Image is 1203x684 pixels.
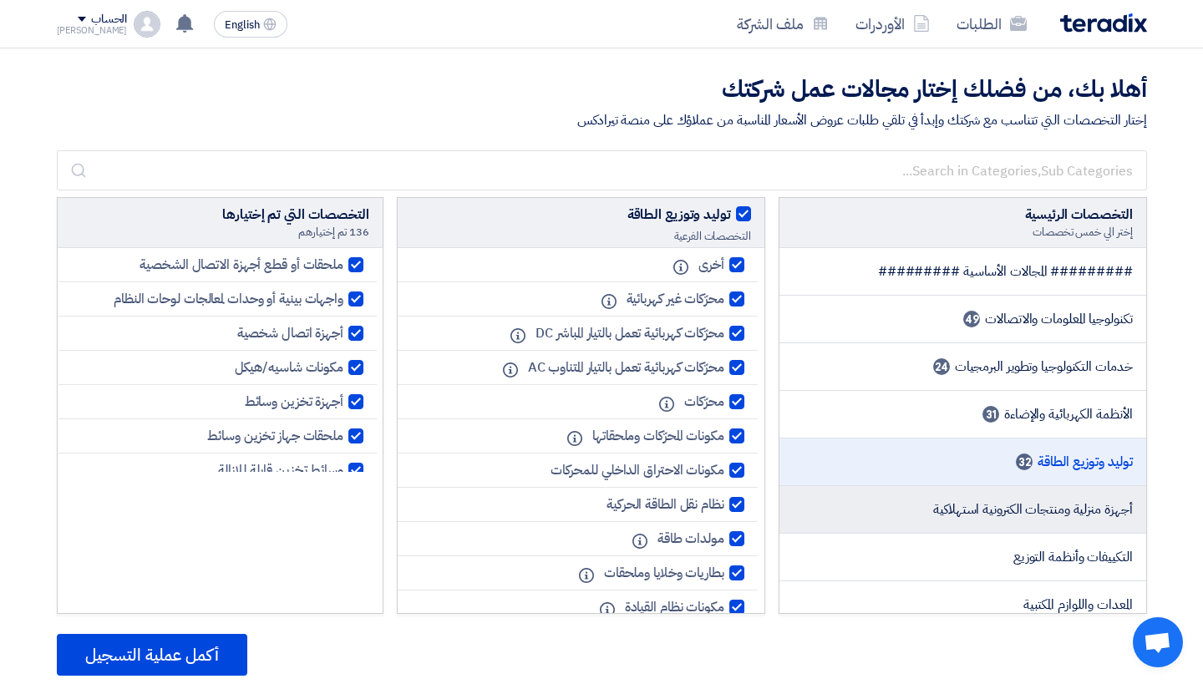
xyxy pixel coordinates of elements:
span: بطاريات وخلايا وملحقات [604,563,724,583]
span: 24 [933,358,950,375]
span: المعدات واللوازم المكتبية [1023,595,1133,615]
span: 31 [982,406,999,423]
span: English [225,19,260,31]
div: التخصصات الفرعية [411,229,751,244]
span: توليد وتوزيع الطاقة [1038,452,1132,472]
span: وسائط تخزين قابلة للإزالة [218,460,343,480]
span: أجهزة اتصال شخصية [237,323,343,343]
span: خدمات التكنولوجيا وتطوير البرمجيات [955,357,1133,377]
span: مكونات شاسيه/هيكل [235,357,343,377]
div: الحساب [91,13,127,27]
a: الطلبات [943,4,1040,43]
span: الأنظمة الكهربائية والإضاءة [1004,404,1133,424]
div: إختر الي خمس تخصصات [793,225,1133,240]
button: English [214,11,287,38]
span: 49 [963,311,980,327]
h2: أهلا بك، من فضلك إختار مجالات عمل شركتك [57,73,1147,106]
span: ملحقات أو قطع أجهزة الاتصال الشخصية [140,255,343,275]
a: الأوردرات [842,4,943,43]
span: محرّكات [684,392,723,412]
div: 136 تم إختيارهم [71,225,370,240]
button: أكمل عملية التسجيل [57,634,247,676]
span: واجهات بينية أو وحدات لمعالجات لوحات النظام [114,289,343,309]
span: مكونات المحرّكات وملحقاتها [592,426,724,446]
span: مولدات طاقة [657,529,724,549]
div: [PERSON_NAME] [57,26,128,35]
span: 32 [1016,453,1033,470]
span: أجهزة تخزين وسائط [245,392,343,412]
a: ملف الشركة [723,4,842,43]
div: إختار التخصصات التي تتناسب مع شركتك وإبدأ في تلقي طلبات عروض الأسعار المناسبة من عملاؤك على منصة ... [57,110,1147,130]
span: أجهزة منزلية ومنتجات الكترونية استهلاكية [933,499,1132,519]
span: أخرى [698,255,724,275]
span: نظام نقل الطاقة الحركية [607,494,724,514]
span: محرّكات كهربائية تعمل بالتيار المتناوب AC [528,357,724,377]
div: التخصصات الرئيسية [793,205,1133,225]
span: ملحقات جهاز تخزين وسائط [207,426,343,446]
img: profile_test.png [134,11,160,38]
span: ######### المجالات الأساسية ######### [878,261,1133,281]
span: محرّكات غير كهربائية [627,289,724,309]
span: مكونات نظام القيادة [625,597,724,617]
span: توليد وتوزيع الطاقة [627,205,731,225]
span: تكنولوجيا المعلومات والاتصالات [985,309,1132,329]
div: دردشة مفتوحة [1133,617,1183,667]
img: Teradix logo [1060,13,1147,33]
span: محرّكات كهربائية تعمل بالتيار المباشر DC [536,323,723,343]
div: التخصصات التي تم إختيارها [71,205,370,225]
span: مكونات الاحتراق الداخلي للمحركات [551,460,724,480]
input: Search in Categories,Sub Categories... [57,150,1147,190]
span: التكييفات وأنظمة التوزيع [1013,547,1133,567]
